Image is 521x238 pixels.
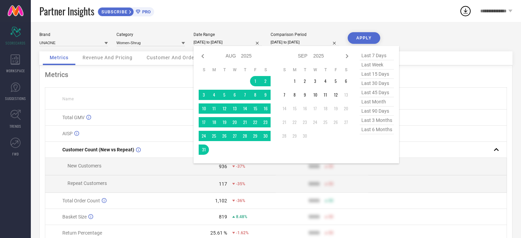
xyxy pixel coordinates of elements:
[39,32,108,37] div: Brand
[209,117,219,127] td: Mon Aug 18 2025
[309,230,320,236] div: 9999
[279,117,289,127] td: Sun Sep 21 2025
[215,198,227,203] div: 1,102
[219,164,227,169] div: 936
[199,145,209,155] td: Sun Aug 31 2025
[236,164,245,169] span: -37%
[219,103,230,114] td: Tue Aug 12 2025
[328,230,333,235] span: 50
[62,97,74,101] span: Name
[271,32,339,37] div: Comparison Period
[209,131,219,141] td: Mon Aug 25 2025
[279,67,289,73] th: Sunday
[279,90,289,100] td: Sun Sep 07 2025
[62,214,87,220] span: Basket Size
[331,76,341,86] td: Fri Sep 05 2025
[5,96,26,101] span: SUGGESTIONS
[360,51,394,60] span: last 7 days
[62,198,100,203] span: Total Order Count
[309,214,320,220] div: 9999
[310,103,320,114] td: Wed Sep 17 2025
[300,90,310,100] td: Tue Sep 09 2025
[309,181,320,187] div: 9999
[210,230,227,236] div: 25.61 %
[250,90,260,100] td: Fri Aug 08 2025
[67,180,107,186] span: Repeat Customers
[309,198,320,203] div: 9999
[289,67,300,73] th: Monday
[240,90,250,100] td: Thu Aug 07 2025
[62,131,73,136] span: AISP
[360,70,394,79] span: last 15 days
[219,90,230,100] td: Tue Aug 05 2025
[360,79,394,88] span: last 30 days
[328,181,333,186] span: 50
[230,103,240,114] td: Wed Aug 13 2025
[199,131,209,141] td: Sun Aug 24 2025
[348,32,380,44] button: APPLY
[39,4,94,18] span: Partner Insights
[6,68,25,73] span: WORKSPACE
[360,107,394,116] span: last 90 days
[194,32,262,37] div: Date Range
[260,67,271,73] th: Saturday
[260,117,271,127] td: Sat Aug 23 2025
[67,163,101,168] span: New Customers
[320,90,331,100] td: Thu Sep 11 2025
[10,124,21,129] span: TRENDS
[289,90,300,100] td: Mon Sep 08 2025
[219,67,230,73] th: Tuesday
[289,117,300,127] td: Mon Sep 22 2025
[331,117,341,127] td: Fri Sep 26 2025
[62,147,134,152] span: Customer Count (New vs Repeat)
[62,115,85,120] span: Total GMV
[236,214,247,219] span: 8.48%
[240,103,250,114] td: Thu Aug 14 2025
[230,131,240,141] td: Wed Aug 27 2025
[310,90,320,100] td: Wed Sep 10 2025
[459,5,472,17] div: Open download list
[116,32,185,37] div: Category
[199,67,209,73] th: Sunday
[236,230,249,235] span: -1.62%
[300,131,310,141] td: Tue Sep 30 2025
[320,103,331,114] td: Thu Sep 18 2025
[236,181,245,186] span: -35%
[320,67,331,73] th: Thursday
[83,55,133,60] span: Revenue And Pricing
[250,117,260,127] td: Fri Aug 22 2025
[240,117,250,127] td: Thu Aug 21 2025
[300,67,310,73] th: Tuesday
[230,67,240,73] th: Wednesday
[240,67,250,73] th: Thursday
[309,164,320,169] div: 9999
[219,117,230,127] td: Tue Aug 19 2025
[279,103,289,114] td: Sun Sep 14 2025
[98,5,154,16] a: SUBSCRIBEPRO
[341,90,351,100] td: Sat Sep 13 2025
[341,117,351,127] td: Sat Sep 27 2025
[12,151,19,156] span: FWD
[250,67,260,73] th: Friday
[289,103,300,114] td: Mon Sep 15 2025
[209,90,219,100] td: Mon Aug 04 2025
[360,97,394,107] span: last month
[289,76,300,86] td: Mon Sep 01 2025
[320,76,331,86] td: Thu Sep 04 2025
[360,60,394,70] span: last week
[219,214,227,220] div: 819
[279,131,289,141] td: Sun Sep 28 2025
[328,164,333,169] span: 50
[62,230,102,236] span: Return Percentage
[209,67,219,73] th: Monday
[209,103,219,114] td: Mon Aug 11 2025
[140,9,151,14] span: PRO
[199,117,209,127] td: Sun Aug 17 2025
[341,67,351,73] th: Saturday
[310,76,320,86] td: Wed Sep 03 2025
[300,117,310,127] td: Tue Sep 23 2025
[250,103,260,114] td: Fri Aug 15 2025
[199,90,209,100] td: Sun Aug 03 2025
[45,71,507,79] div: Metrics
[147,55,199,60] span: Customer And Orders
